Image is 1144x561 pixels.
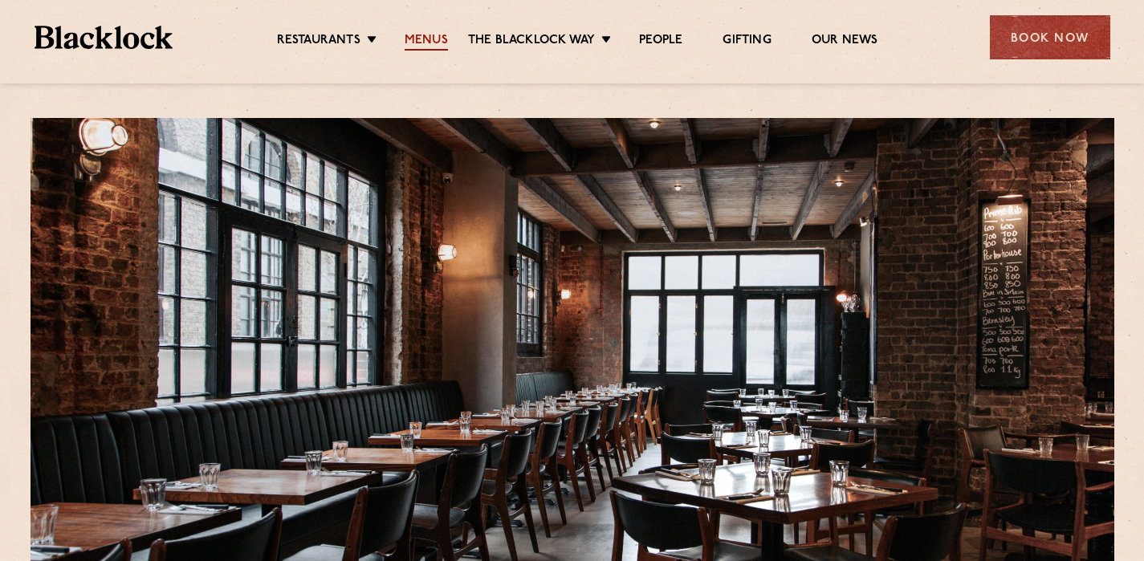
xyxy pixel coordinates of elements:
img: BL_Textured_Logo-footer-cropped.svg [35,26,173,49]
a: Gifting [723,33,771,51]
a: The Blacklock Way [468,33,595,51]
a: People [639,33,682,51]
a: Restaurants [277,33,360,51]
a: Menus [405,33,448,51]
a: Our News [812,33,878,51]
div: Book Now [990,15,1110,59]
